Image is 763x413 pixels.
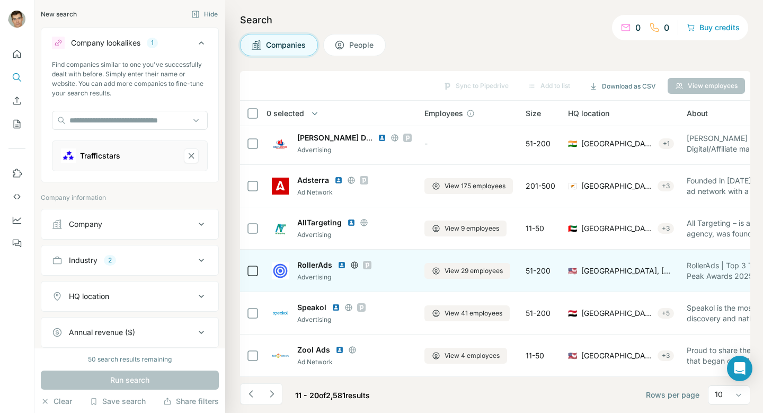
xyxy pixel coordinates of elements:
[526,223,544,234] span: 11-50
[319,391,326,400] span: of
[8,187,25,206] button: Use Surfe API
[378,134,386,142] img: LinkedIn logo
[326,391,345,400] span: 2,581
[297,145,412,155] div: Advertising
[295,391,319,400] span: 11 - 20
[69,291,109,302] div: HQ location
[445,181,505,191] span: View 175 employees
[71,38,140,48] div: Company lookalikes
[8,164,25,183] button: Use Surfe on LinkedIn
[332,303,340,312] img: LinkedIn logo
[715,389,723,400] p: 10
[334,176,343,184] img: LinkedIn logo
[424,221,507,236] button: View 9 employees
[184,148,199,163] button: Trafficstars-remove-button
[445,224,499,233] span: View 9 employees
[272,305,289,322] img: Logo of Speakol
[297,188,412,197] div: Ad Network
[184,6,225,22] button: Hide
[297,357,412,367] div: Ad Network
[297,217,342,228] span: AllTargeting
[8,210,25,230] button: Dashboard
[297,133,521,142] span: [PERSON_NAME] Digitech - Digital/Affiliate Marketing Agency
[526,266,551,276] span: 51-200
[267,108,304,119] span: 0 selected
[347,218,356,227] img: LinkedIn logo
[526,350,544,361] span: 11-50
[8,68,25,87] button: Search
[69,219,102,230] div: Company
[80,151,120,161] div: Trafficstars
[646,390,699,400] span: Rows per page
[41,30,218,60] button: Company lookalikes1
[687,108,708,119] span: About
[445,309,502,318] span: View 41 employees
[424,348,507,364] button: View 4 employees
[41,284,218,309] button: HQ location
[272,220,289,237] img: Logo of AllTargeting
[568,223,577,234] span: 🇦🇪
[658,351,674,361] div: + 3
[41,396,72,407] button: Clear
[687,20,740,35] button: Buy credits
[526,181,555,191] span: 201-500
[424,305,510,321] button: View 41 employees
[664,21,669,34] p: 0
[349,40,375,50] span: People
[272,178,289,195] img: Logo of Adsterra
[297,345,330,355] span: Zool Ads
[568,350,577,361] span: 🇺🇸
[526,308,551,319] span: 51-200
[163,396,219,407] button: Share filters
[8,11,25,28] img: Avatar
[297,273,412,282] div: Advertising
[658,224,674,233] div: + 3
[272,347,289,364] img: Logo of Zool Ads
[568,181,577,191] span: 🇨🇾
[297,302,326,313] span: Speakol
[445,351,500,361] span: View 4 employees
[297,230,412,240] div: Advertising
[295,391,370,400] span: results
[424,108,463,119] span: Employees
[581,181,653,191] span: [GEOGRAPHIC_DATA]
[69,327,135,338] div: Annual revenue ($)
[582,78,663,94] button: Download as CSV
[445,266,503,276] span: View 29 employees
[526,138,551,149] span: 51-200
[581,223,653,234] span: [GEOGRAPHIC_DATA], [GEOGRAPHIC_DATA]
[297,175,329,186] span: Adsterra
[147,38,158,48] div: 1
[41,320,218,345] button: Annual revenue ($)
[581,308,653,319] span: [GEOGRAPHIC_DATA]
[658,309,674,318] div: + 5
[8,91,25,110] button: Enrich CSV
[41,10,77,19] div: New search
[424,139,428,148] span: -
[335,346,344,354] img: LinkedIn logo
[568,138,577,149] span: 🇮🇳
[88,355,172,364] div: 50 search results remaining
[8,234,25,253] button: Feedback
[635,21,641,34] p: 0
[658,181,674,191] div: + 3
[526,108,541,119] span: Size
[41,212,218,237] button: Company
[297,315,412,324] div: Advertising
[41,248,218,273] button: Industry2
[8,45,25,64] button: Quick start
[568,308,577,319] span: 🇪🇬
[41,193,219,203] p: Company information
[90,396,146,407] button: Save search
[261,383,282,405] button: Navigate to next page
[52,60,208,98] div: Find companies similar to one you've successfully dealt with before. Simply enter their name or w...
[581,138,654,149] span: [GEOGRAPHIC_DATA], [GEOGRAPHIC_DATA]
[240,383,261,405] button: Navigate to previous page
[61,148,76,163] img: Trafficstars-logo
[8,115,25,134] button: My lists
[69,255,97,266] div: Industry
[727,356,752,381] div: Open Intercom Messenger
[240,13,750,28] h4: Search
[272,262,289,279] img: Logo of RollerAds
[659,139,674,148] div: + 1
